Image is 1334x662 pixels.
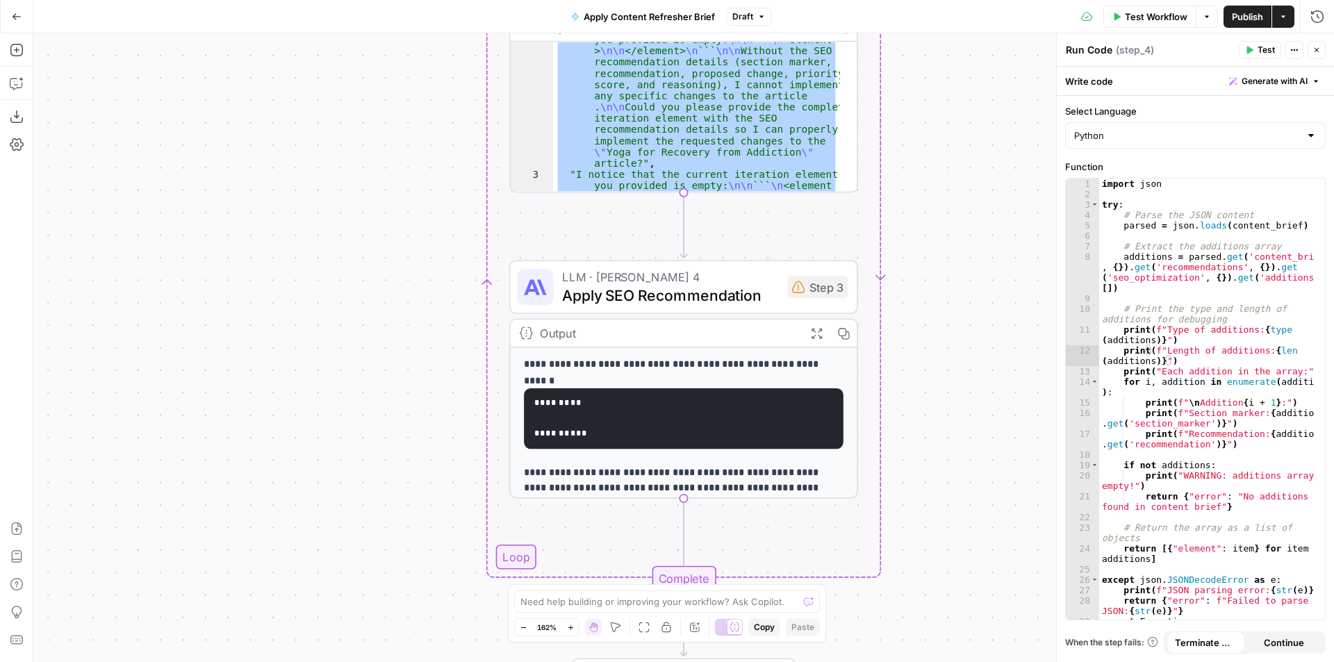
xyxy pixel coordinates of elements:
[680,590,687,656] g: Edge from step_1-iteration-end to end
[1232,10,1263,24] span: Publish
[1066,251,1099,293] div: 8
[1066,616,1099,627] div: 29
[1245,631,1324,654] button: Continue
[1074,129,1300,142] input: Python
[540,324,796,342] div: Output
[1066,376,1099,397] div: 14
[1239,41,1281,59] button: Test
[563,6,723,28] button: Apply Content Refresher Brief
[754,621,775,634] span: Copy
[1116,43,1154,57] span: ( step_4 )
[1066,231,1099,241] div: 6
[1066,564,1099,574] div: 25
[540,18,796,36] div: Output
[1066,293,1099,304] div: 9
[1091,574,1098,585] span: Toggle code folding, rows 26 through 28
[1091,199,1098,210] span: Toggle code folding, rows 3 through 24
[1066,512,1099,522] div: 22
[584,10,715,24] span: Apply Content Refresher Brief
[726,8,772,26] button: Draft
[1066,210,1099,220] div: 4
[562,283,778,306] span: Apply SEO Recommendation
[1066,304,1099,324] div: 10
[1066,595,1099,616] div: 28
[1264,636,1304,649] span: Continue
[1091,376,1098,387] span: Toggle code folding, rows 14 through 17
[1066,345,1099,366] div: 12
[1065,104,1326,118] label: Select Language
[1066,179,1099,189] div: 1
[1065,160,1326,174] label: Function
[1066,574,1099,585] div: 26
[652,566,716,591] div: Complete
[537,622,557,633] span: 162%
[1091,616,1098,627] span: Toggle code folding, rows 29 through 31
[1224,6,1271,28] button: Publish
[732,10,753,23] span: Draft
[1057,67,1334,95] div: Write code
[1175,636,1237,649] span: Terminate Workflow
[1066,189,1099,199] div: 2
[1103,6,1196,28] button: Test Workflow
[1066,585,1099,595] div: 27
[1066,241,1099,251] div: 7
[1224,72,1326,90] button: Generate with AI
[511,23,554,169] div: 2
[1066,470,1099,491] div: 20
[1066,522,1099,543] div: 23
[680,192,687,258] g: Edge from step_1 to step_3
[1066,366,1099,376] div: 13
[1066,220,1099,231] div: 5
[1066,397,1099,408] div: 15
[1091,460,1098,470] span: Toggle code folding, rows 19 through 21
[786,618,820,636] button: Paste
[1242,75,1308,88] span: Generate with AI
[1258,44,1275,56] span: Test
[748,618,780,636] button: Copy
[1066,449,1099,460] div: 18
[1065,636,1158,649] a: When the step fails:
[1066,491,1099,512] div: 21
[509,566,858,591] div: Complete
[787,276,848,298] div: Step 3
[1066,199,1099,210] div: 3
[1066,543,1099,564] div: 24
[511,169,554,315] div: 3
[1066,460,1099,470] div: 19
[1125,10,1187,24] span: Test Workflow
[791,621,814,634] span: Paste
[562,268,778,286] span: LLM · [PERSON_NAME] 4
[1066,324,1099,345] div: 11
[1066,429,1099,449] div: 17
[1066,43,1112,57] textarea: Run Code
[1066,408,1099,429] div: 16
